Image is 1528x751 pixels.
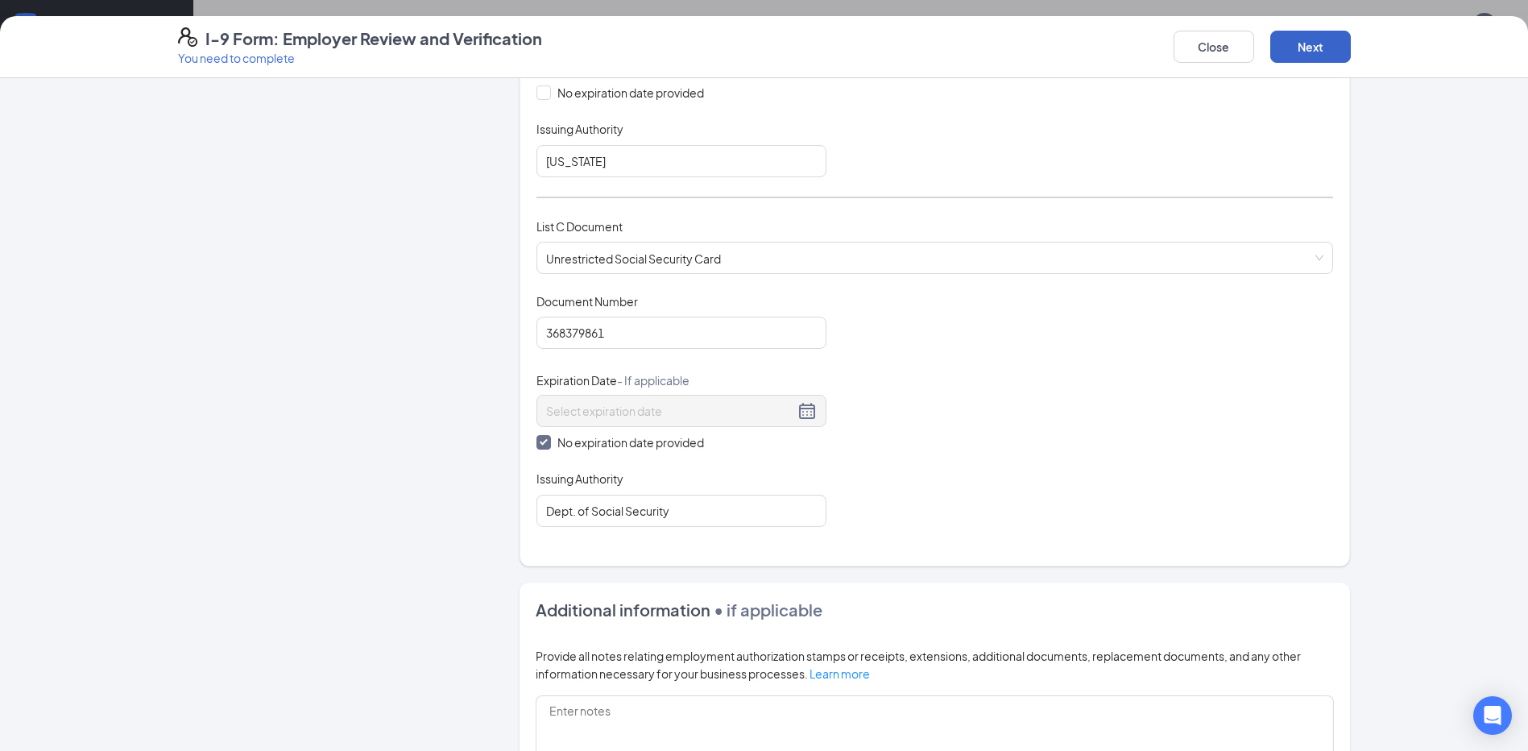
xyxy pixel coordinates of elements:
span: No expiration date provided [551,84,710,102]
input: Select expiration date [546,402,794,420]
span: Issuing Authority [536,471,623,487]
button: Close [1174,31,1254,63]
a: Learn more [810,666,870,681]
span: Issuing Authority [536,121,623,137]
span: No expiration date provided [551,434,710,451]
span: Unrestricted Social Security Card [546,243,1323,273]
div: Open Intercom Messenger [1473,696,1512,735]
button: Next [1270,31,1351,63]
h4: I-9 Form: Employer Review and Verification [205,27,542,50]
span: Provide all notes relating employment authorization stamps or receipts, extensions, additional do... [536,649,1301,681]
span: • if applicable [710,600,822,620]
svg: FormI9EVerifyIcon [178,27,197,47]
span: - If applicable [617,373,689,388]
p: You need to complete [178,50,542,66]
span: Expiration Date [536,372,689,388]
span: Additional information [536,600,710,620]
span: List C Document [536,219,623,234]
span: Document Number [536,293,638,309]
